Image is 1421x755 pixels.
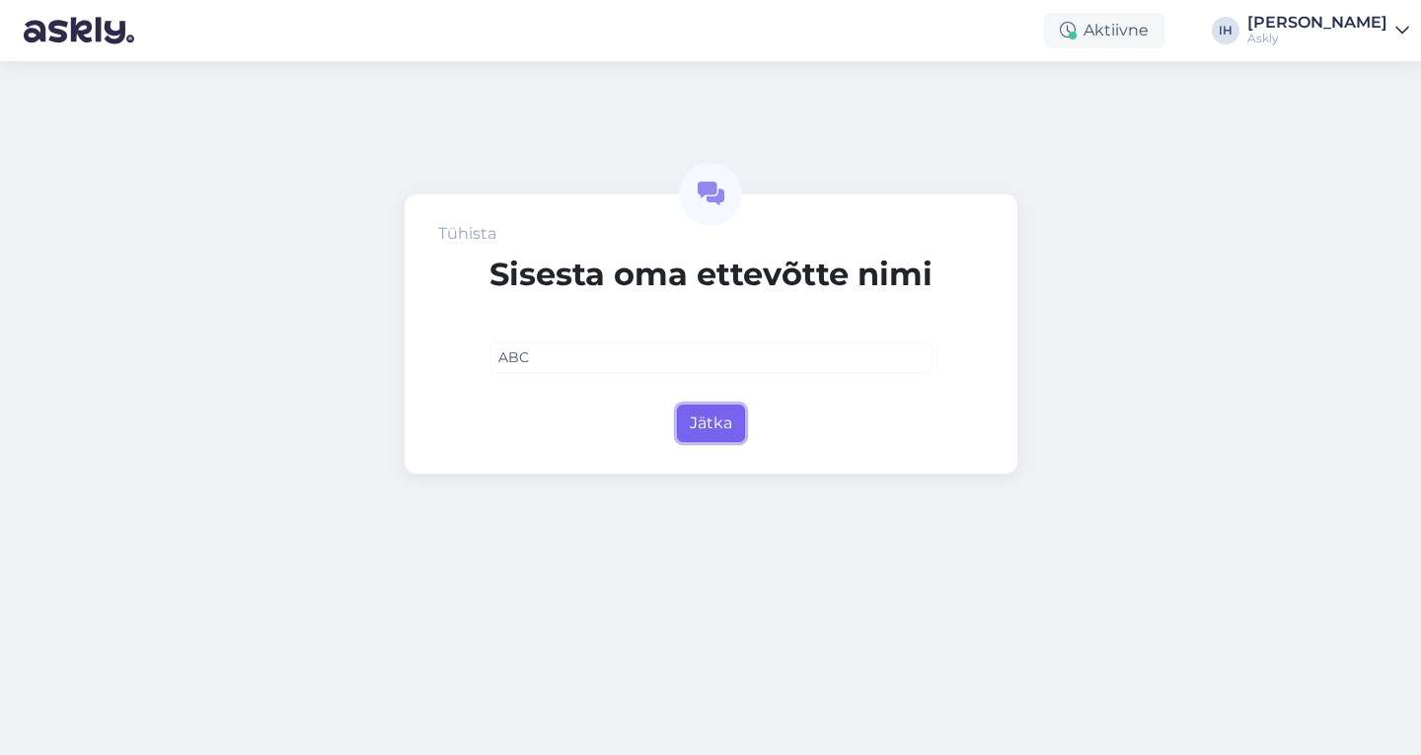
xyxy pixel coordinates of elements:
div: Aktiivne [1044,13,1164,48]
div: [PERSON_NAME] [1247,15,1387,31]
button: Jätka [677,405,745,442]
div: Askly [1247,31,1387,46]
a: [PERSON_NAME]Askly [1247,15,1409,46]
div: Tühista [438,222,496,246]
h2: Sisesta oma ettevõtte nimi [489,256,933,293]
div: IH [1212,17,1239,44]
input: ABC Corporation [489,342,933,373]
